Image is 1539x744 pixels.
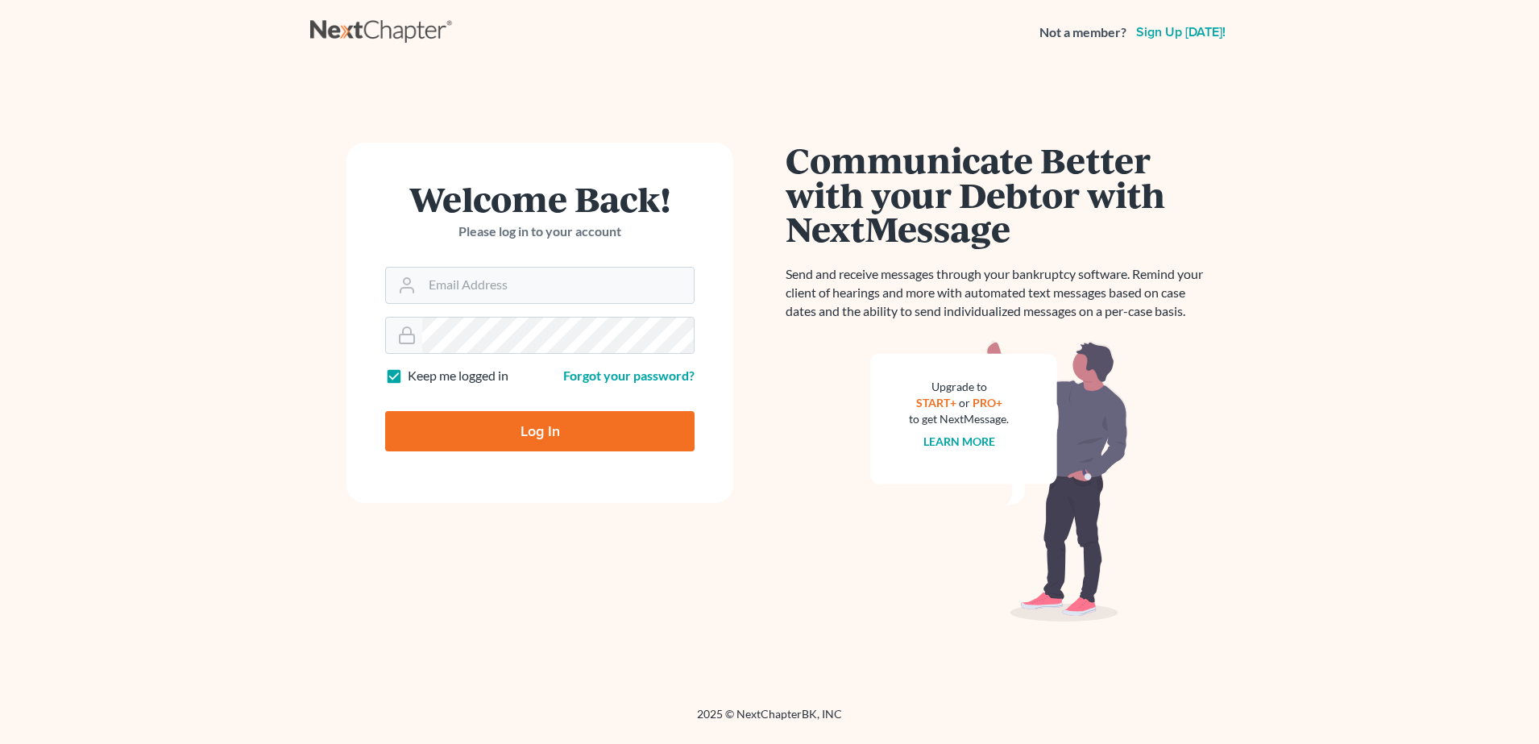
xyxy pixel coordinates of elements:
[923,434,995,448] a: Learn more
[909,411,1009,427] div: to get NextMessage.
[1133,26,1229,39] a: Sign up [DATE]!
[786,143,1213,246] h1: Communicate Better with your Debtor with NextMessage
[916,396,956,409] a: START+
[909,379,1009,395] div: Upgrade to
[422,268,694,303] input: Email Address
[385,181,695,216] h1: Welcome Back!
[563,368,695,383] a: Forgot your password?
[408,367,508,385] label: Keep me logged in
[973,396,1002,409] a: PRO+
[1039,23,1126,42] strong: Not a member?
[385,222,695,241] p: Please log in to your account
[959,396,970,409] span: or
[870,340,1128,622] img: nextmessage_bg-59042aed3d76b12b5cd301f8e5b87938c9018125f34e5fa2b7a6b67550977c72.svg
[385,411,695,451] input: Log In
[786,265,1213,321] p: Send and receive messages through your bankruptcy software. Remind your client of hearings and mo...
[310,706,1229,735] div: 2025 © NextChapterBK, INC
